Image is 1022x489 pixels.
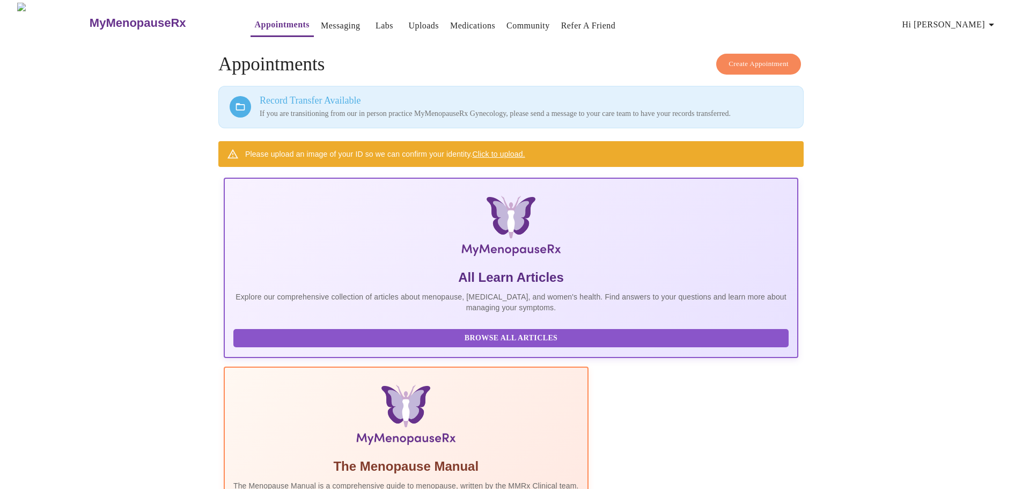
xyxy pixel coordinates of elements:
[506,18,550,33] a: Community
[898,14,1002,35] button: Hi [PERSON_NAME]
[404,15,443,37] button: Uploads
[255,17,310,32] a: Appointments
[376,18,393,33] a: Labs
[321,18,360,33] a: Messaging
[233,329,789,348] button: Browse All Articles
[88,4,229,42] a: MyMenopauseRx
[557,15,620,37] button: Refer a Friend
[502,15,554,37] button: Community
[716,54,801,75] button: Create Appointment
[320,196,702,260] img: MyMenopauseRx Logo
[233,333,791,342] a: Browse All Articles
[233,458,579,475] h5: The Menopause Manual
[251,14,314,37] button: Appointments
[473,150,525,158] a: Click to upload.
[902,17,998,32] span: Hi [PERSON_NAME]
[233,291,789,313] p: Explore our comprehensive collection of articles about menopause, [MEDICAL_DATA], and women's hea...
[408,18,439,33] a: Uploads
[233,269,789,286] h5: All Learn Articles
[367,15,401,37] button: Labs
[218,54,804,75] h4: Appointments
[288,385,524,449] img: Menopause Manual
[244,332,778,345] span: Browse All Articles
[90,16,186,30] h3: MyMenopauseRx
[245,144,525,164] div: Please upload an image of your ID so we can confirm your identity.
[260,95,792,106] h3: Record Transfer Available
[446,15,499,37] button: Medications
[317,15,364,37] button: Messaging
[561,18,616,33] a: Refer a Friend
[260,108,792,119] p: If you are transitioning from our in person practice MyMenopauseRx Gynecology, please send a mess...
[729,58,789,70] span: Create Appointment
[450,18,495,33] a: Medications
[17,3,88,43] img: MyMenopauseRx Logo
